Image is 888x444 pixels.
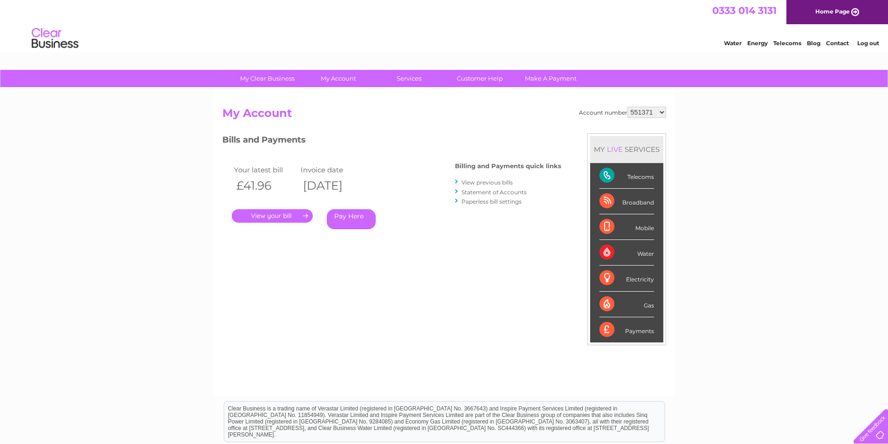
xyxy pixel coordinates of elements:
[461,189,527,196] a: Statement of Accounts
[461,198,522,205] a: Paperless bill settings
[371,70,447,87] a: Services
[222,133,561,150] h3: Bills and Payments
[599,189,654,214] div: Broadband
[590,136,663,163] div: MY SERVICES
[31,24,79,53] img: logo.png
[327,209,376,229] a: Pay Here
[232,164,299,176] td: Your latest bill
[224,5,665,45] div: Clear Business is a trading name of Verastar Limited (registered in [GEOGRAPHIC_DATA] No. 3667643...
[826,40,849,47] a: Contact
[599,214,654,240] div: Mobile
[599,317,654,342] div: Payments
[599,163,654,189] div: Telecoms
[222,107,666,124] h2: My Account
[512,70,589,87] a: Make A Payment
[232,209,313,223] a: .
[229,70,306,87] a: My Clear Business
[807,40,820,47] a: Blog
[599,266,654,291] div: Electricity
[712,5,777,16] a: 0333 014 3131
[599,240,654,266] div: Water
[441,70,518,87] a: Customer Help
[773,40,801,47] a: Telecoms
[298,164,365,176] td: Invoice date
[605,145,625,154] div: LIVE
[579,107,666,118] div: Account number
[232,176,299,195] th: £41.96
[857,40,879,47] a: Log out
[724,40,742,47] a: Water
[298,176,365,195] th: [DATE]
[747,40,768,47] a: Energy
[300,70,377,87] a: My Account
[461,179,513,186] a: View previous bills
[455,163,561,170] h4: Billing and Payments quick links
[599,292,654,317] div: Gas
